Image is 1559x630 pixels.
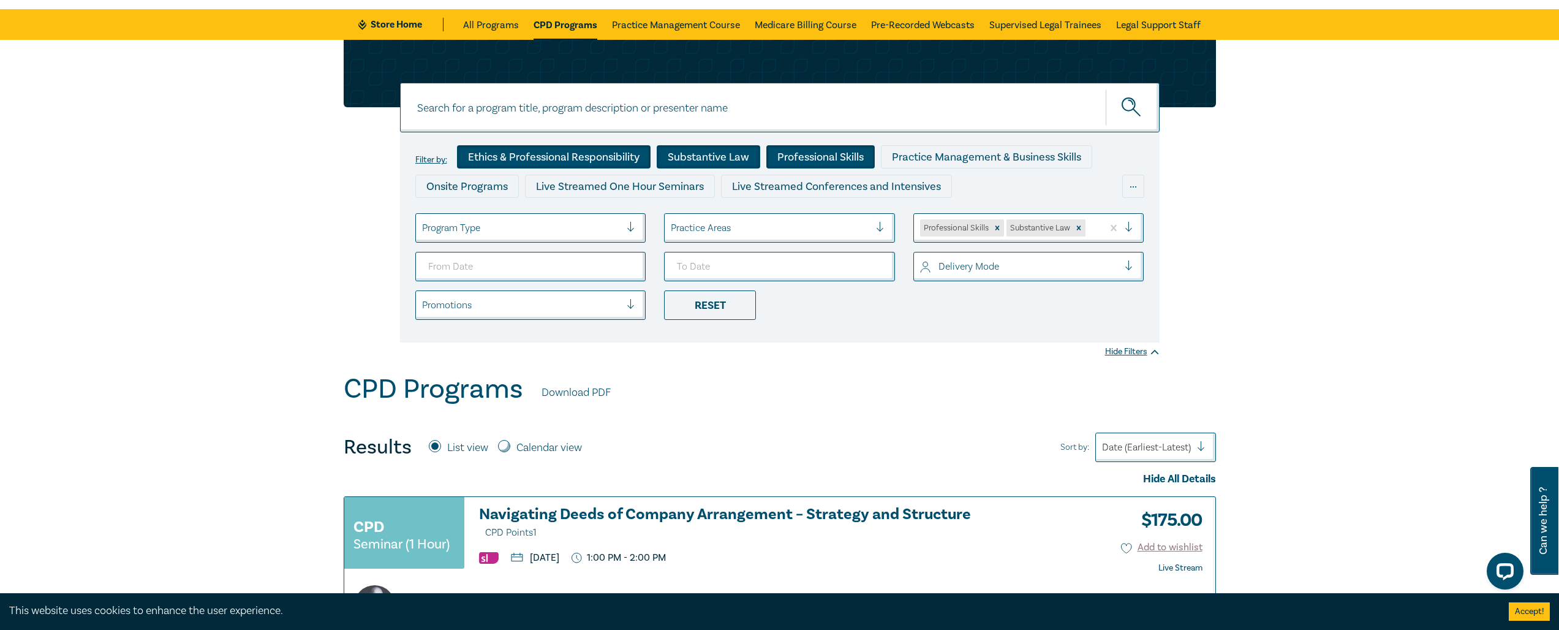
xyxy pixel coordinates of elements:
[415,204,610,227] div: Live Streamed Practical Workshops
[1088,221,1090,235] input: select
[358,18,444,31] a: Store Home
[572,552,666,564] p: 1:00 PM - 2:00 PM
[1072,219,1085,237] div: Remove Substantive Law
[920,219,991,237] div: Professional Skills
[422,221,425,235] input: select
[920,260,923,273] input: select
[989,9,1101,40] a: Supervised Legal Trainees
[1477,548,1528,599] iframe: LiveChat chat widget
[657,145,760,169] div: Substantive Law
[1116,9,1201,40] a: Legal Support Staff
[1121,541,1202,555] button: Add to wishlist
[422,298,425,312] input: select
[353,516,384,538] h3: CPD
[763,204,897,227] div: 10 CPD Point Packages
[1509,602,1550,621] button: Accept cookies
[1132,506,1202,534] h3: $ 175.00
[881,145,1092,169] div: Practice Management & Business Skills
[903,204,1016,227] div: National Programs
[353,538,450,550] small: Seminar (1 Hour)
[479,506,983,541] h3: Navigating Deeds of Company Arrangement – Strategy and Structure
[457,145,651,169] div: Ethics & Professional Responsibility
[1102,441,1104,454] input: Sort by
[755,9,856,40] a: Medicare Billing Course
[463,9,519,40] a: All Programs
[671,221,673,235] input: select
[415,155,447,165] label: Filter by:
[871,9,975,40] a: Pre-Recorded Webcasts
[1158,563,1202,574] strong: Live Stream
[525,175,715,198] div: Live Streamed One Hour Seminars
[9,603,1490,619] div: This website uses cookies to enhance the user experience.
[415,252,646,281] input: From Date
[516,440,582,456] label: Calendar view
[542,385,611,401] a: Download PDF
[1060,441,1089,454] span: Sort by:
[721,175,952,198] div: Live Streamed Conferences and Intensives
[354,585,395,626] img: https://s3.ap-southeast-2.amazonaws.com/leo-cussen-store-production-content/Contacts/Sergio%20Fre...
[511,553,559,563] p: [DATE]
[1122,175,1144,198] div: ...
[479,506,983,541] a: Navigating Deeds of Company Arrangement – Strategy and Structure CPD Points1
[415,175,519,198] div: Onsite Programs
[447,440,488,456] label: List view
[664,252,895,281] input: To Date
[1006,219,1072,237] div: Substantive Law
[766,145,875,169] div: Professional Skills
[344,471,1216,487] div: Hide All Details
[485,526,537,539] span: CPD Points 1
[664,290,756,320] div: Reset
[1105,346,1160,358] div: Hide Filters
[612,9,740,40] a: Practice Management Course
[344,435,412,460] h4: Results
[1538,474,1549,567] span: Can we help ?
[991,219,1004,237] div: Remove Professional Skills
[479,552,499,564] img: Substantive Law
[400,83,1160,132] input: Search for a program title, program description or presenter name
[616,204,757,227] div: Pre-Recorded Webcasts
[534,9,597,40] a: CPD Programs
[344,373,523,405] h1: CPD Programs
